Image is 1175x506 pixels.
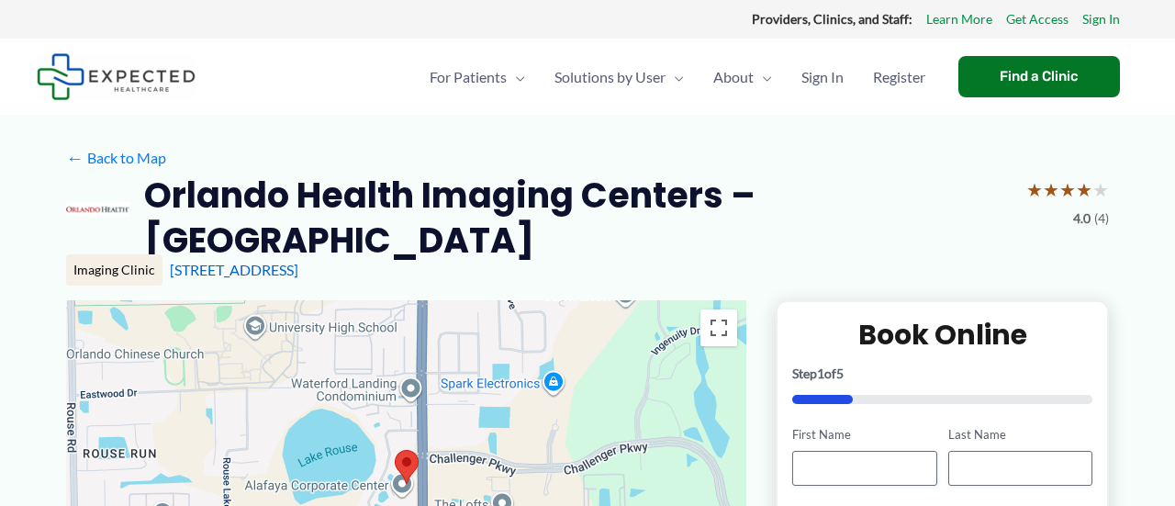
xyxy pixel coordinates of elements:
a: Register [858,45,940,109]
span: 1 [817,365,824,381]
span: Sign In [801,45,844,109]
span: About [713,45,754,109]
span: ★ [1026,173,1043,207]
div: Imaging Clinic [66,254,162,286]
span: ★ [1092,173,1109,207]
h2: Book Online [792,317,1092,353]
span: ★ [1059,173,1076,207]
a: Learn More [926,7,992,31]
a: AboutMenu Toggle [699,45,787,109]
span: 5 [836,365,844,381]
label: First Name [792,426,936,444]
a: Find a Clinic [958,56,1120,97]
span: For Patients [430,45,507,109]
a: Sign In [787,45,858,109]
a: ←Back to Map [66,144,166,172]
img: Expected Healthcare Logo - side, dark font, small [37,53,196,100]
p: Step of [792,367,1092,380]
nav: Primary Site Navigation [415,45,940,109]
a: Sign In [1082,7,1120,31]
span: Register [873,45,925,109]
span: ★ [1076,173,1092,207]
a: Get Access [1006,7,1069,31]
strong: Providers, Clinics, and Staff: [752,11,912,27]
span: ★ [1043,173,1059,207]
span: (4) [1094,207,1109,231]
span: Menu Toggle [754,45,772,109]
a: [STREET_ADDRESS] [170,261,298,278]
span: 4.0 [1073,207,1091,231]
a: Solutions by UserMenu Toggle [540,45,699,109]
span: ← [66,149,84,166]
button: Toggle fullscreen view [700,309,737,346]
a: For PatientsMenu Toggle [415,45,540,109]
label: Last Name [948,426,1092,444]
span: Menu Toggle [507,45,525,109]
span: Solutions by User [554,45,666,109]
span: Menu Toggle [666,45,684,109]
h2: Orlando Health Imaging Centers – [GEOGRAPHIC_DATA] [144,173,1012,264]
